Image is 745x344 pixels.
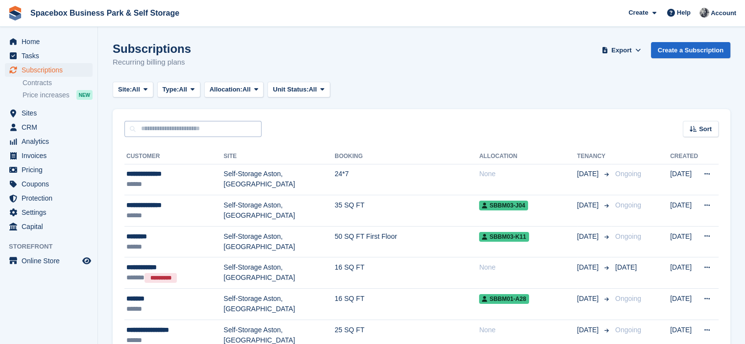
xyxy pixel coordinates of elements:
button: Export [600,42,643,58]
a: menu [5,149,93,162]
span: [DATE] [577,200,601,210]
span: Site: [118,85,132,94]
td: [DATE] [670,226,698,257]
a: Price increases NEW [23,90,93,100]
span: Price increases [23,91,70,100]
a: menu [5,49,93,63]
a: menu [5,191,93,205]
th: Created [670,149,698,164]
td: Self-Storage Aston, [GEOGRAPHIC_DATA] [224,226,335,257]
a: menu [5,220,93,233]
div: None [479,325,577,335]
a: Create a Subscription [651,42,730,58]
span: Account [711,8,736,18]
span: [DATE] [577,169,601,179]
a: menu [5,120,93,134]
span: Ongoing [615,295,641,302]
span: SBBM03-J04 [479,201,528,210]
a: menu [5,106,93,120]
span: Pricing [22,163,80,177]
span: Capital [22,220,80,233]
span: Type: [163,85,179,94]
span: All [242,85,251,94]
span: [DATE] [615,263,637,271]
span: [DATE] [577,231,601,242]
a: menu [5,163,93,177]
span: Protection [22,191,80,205]
a: menu [5,135,93,148]
td: [DATE] [670,164,698,195]
span: Settings [22,206,80,219]
span: [DATE] [577,325,601,335]
td: 16 SQ FT [335,257,479,289]
span: Unit Status: [273,85,309,94]
span: Help [677,8,691,18]
a: menu [5,63,93,77]
a: menu [5,206,93,219]
div: NEW [76,90,93,100]
td: Self-Storage Aston, [GEOGRAPHIC_DATA] [224,195,335,227]
span: Coupons [22,177,80,191]
div: None [479,169,577,179]
span: SBBM03-K11 [479,232,529,242]
span: Tasks [22,49,80,63]
a: menu [5,254,93,268]
th: Customer [124,149,224,164]
span: Ongoing [615,232,641,240]
span: Analytics [22,135,80,148]
span: Home [22,35,80,48]
img: stora-icon-8386f47178a22dfd0bd8f6a31ec36ba5ce8667c1dd55bd0f319d3a0aa187defe.svg [8,6,23,21]
td: [DATE] [670,195,698,227]
span: Ongoing [615,170,641,178]
td: 16 SQ FT [335,289,479,320]
span: Sites [22,106,80,120]
td: 35 SQ FT [335,195,479,227]
th: Booking [335,149,479,164]
span: All [132,85,140,94]
span: Invoices [22,149,80,162]
th: Tenancy [577,149,611,164]
a: menu [5,35,93,48]
td: Self-Storage Aston, [GEOGRAPHIC_DATA] [224,257,335,289]
span: Online Store [22,254,80,268]
span: SBBM01-A28 [479,294,529,304]
a: Spacebox Business Park & Self Storage [26,5,183,21]
span: Ongoing [615,201,641,209]
span: Ongoing [615,326,641,334]
p: Recurring billing plans [113,57,191,68]
button: Site: All [113,82,153,98]
span: All [309,85,317,94]
td: Self-Storage Aston, [GEOGRAPHIC_DATA] [224,289,335,320]
img: SUDIPTA VIRMANI [699,8,709,18]
a: Preview store [81,255,93,267]
h1: Subscriptions [113,42,191,55]
span: [DATE] [577,262,601,273]
span: Subscriptions [22,63,80,77]
span: CRM [22,120,80,134]
span: Create [628,8,648,18]
span: Sort [699,124,712,134]
th: Allocation [479,149,577,164]
th: Site [224,149,335,164]
span: All [179,85,187,94]
td: [DATE] [670,257,698,289]
button: Allocation: All [204,82,264,98]
td: 50 SQ FT First Floor [335,226,479,257]
td: [DATE] [670,289,698,320]
a: Contracts [23,78,93,88]
span: Storefront [9,242,97,252]
button: Unit Status: All [267,82,330,98]
button: Type: All [157,82,200,98]
a: menu [5,177,93,191]
span: Export [611,46,631,55]
span: [DATE] [577,294,601,304]
span: Allocation: [210,85,242,94]
td: Self-Storage Aston, [GEOGRAPHIC_DATA] [224,164,335,195]
div: None [479,262,577,273]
